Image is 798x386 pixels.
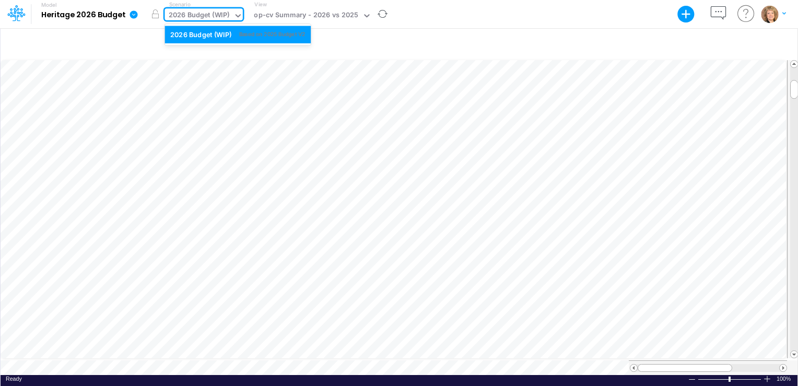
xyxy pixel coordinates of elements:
[169,10,230,22] div: 2026 Budget (WIP)
[6,376,22,382] span: Ready
[254,10,358,22] div: op-cv Summary - 2026 vs 2025
[688,376,696,383] div: Zoom Out
[6,375,22,383] div: In Ready mode
[777,375,792,383] div: Zoom level
[41,2,57,8] label: Model
[777,375,792,383] span: 100%
[254,1,266,8] label: View
[169,1,191,8] label: Scenario
[698,375,763,383] div: Zoom
[763,375,771,383] div: Zoom In
[239,30,306,38] div: Based on 2025 Budget V2
[41,10,125,20] b: Heritage 2026 Budget
[729,377,731,382] div: Zoom
[170,29,231,39] div: 2026 Budget (WIP)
